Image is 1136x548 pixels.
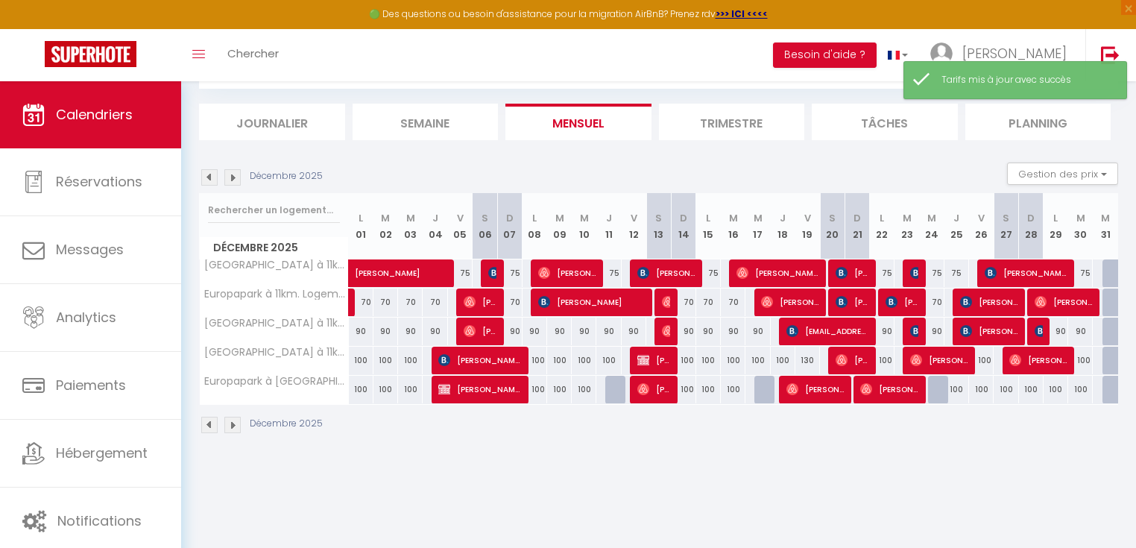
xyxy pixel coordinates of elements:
[729,211,738,225] abbr: M
[423,289,447,316] div: 70
[1009,346,1067,374] span: [PERSON_NAME]
[572,193,596,259] th: 10
[423,193,447,259] th: 04
[438,346,520,374] span: [PERSON_NAME]
[523,347,547,374] div: 100
[473,193,497,259] th: 06
[1035,317,1043,345] span: [PERSON_NAME]
[622,193,646,259] th: 12
[1101,45,1120,64] img: logout
[497,318,522,345] div: 90
[655,211,662,225] abbr: S
[227,45,279,61] span: Chercher
[349,318,373,345] div: 90
[464,288,496,316] span: [PERSON_NAME]
[1044,193,1068,259] th: 29
[1053,211,1058,225] abbr: L
[1044,376,1068,403] div: 100
[680,211,687,225] abbr: D
[706,211,710,225] abbr: L
[202,259,351,271] span: [GEOGRAPHIC_DATA] à 11km Logement neuf au Rez de chausée
[497,193,522,259] th: 07
[523,193,547,259] th: 08
[250,169,323,183] p: Décembre 2025
[721,347,745,374] div: 100
[398,376,423,403] div: 100
[944,259,969,287] div: 75
[398,193,423,259] th: 03
[1101,211,1110,225] abbr: M
[200,237,348,259] span: Décembre 2025
[659,104,805,140] li: Trimestre
[836,288,868,316] span: [PERSON_NAME]
[671,376,695,403] div: 100
[716,7,768,20] strong: >>> ICI <<<<
[969,347,994,374] div: 100
[646,193,671,259] th: 13
[836,346,868,374] span: [PERSON_NAME]
[637,346,670,374] span: [PERSON_NAME]
[482,211,488,225] abbr: S
[696,259,721,287] div: 75
[56,308,116,327] span: Analytics
[919,289,944,316] div: 70
[671,318,695,345] div: 90
[373,347,398,374] div: 100
[596,259,621,287] div: 75
[696,193,721,259] th: 15
[1035,288,1092,316] span: [PERSON_NAME]
[662,317,670,345] span: [PERSON_NAME]
[488,259,496,287] span: [PERSON_NAME]
[637,259,695,287] span: [PERSON_NAME]
[853,211,861,225] abbr: D
[771,193,795,259] th: 18
[349,289,373,316] div: 70
[373,318,398,345] div: 90
[721,289,745,316] div: 70
[771,347,795,374] div: 100
[547,193,572,259] th: 09
[349,347,373,374] div: 100
[457,211,464,225] abbr: V
[56,240,124,259] span: Messages
[795,193,820,259] th: 19
[671,193,695,259] th: 14
[696,347,721,374] div: 100
[820,193,845,259] th: 20
[572,376,596,403] div: 100
[56,376,126,394] span: Paiements
[423,318,447,345] div: 90
[969,376,994,403] div: 100
[1007,163,1118,185] button: Gestion des prix
[349,193,373,259] th: 01
[919,29,1085,81] a: ... [PERSON_NAME]
[438,375,520,403] span: [PERSON_NAME]
[596,193,621,259] th: 11
[398,289,423,316] div: 70
[57,511,142,530] span: Notifications
[497,259,522,287] div: 75
[880,211,884,225] abbr: L
[202,376,351,387] span: Europapark à [GEOGRAPHIC_DATA] avec [PERSON_NAME]
[721,193,745,259] th: 16
[894,193,919,259] th: 23
[349,259,373,288] a: [PERSON_NAME]
[202,318,351,329] span: [GEOGRAPHIC_DATA] à 11km Logement neuf 3 pièces
[812,104,958,140] li: Tâches
[547,376,572,403] div: 100
[829,211,836,225] abbr: S
[978,211,985,225] abbr: V
[56,444,148,462] span: Hébergement
[786,317,868,345] span: [EMAIL_ADDRESS][DOMAIN_NAME] [PERSON_NAME]
[960,317,1017,345] span: [PERSON_NAME]
[1027,211,1035,225] abbr: D
[910,259,918,287] span: [PERSON_NAME]
[903,211,912,225] abbr: M
[671,347,695,374] div: 100
[804,211,811,225] abbr: V
[637,375,670,403] span: [PERSON_NAME]
[736,259,818,287] span: [PERSON_NAME]
[745,193,770,259] th: 17
[506,211,514,225] abbr: D
[250,417,323,431] p: Décembre 2025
